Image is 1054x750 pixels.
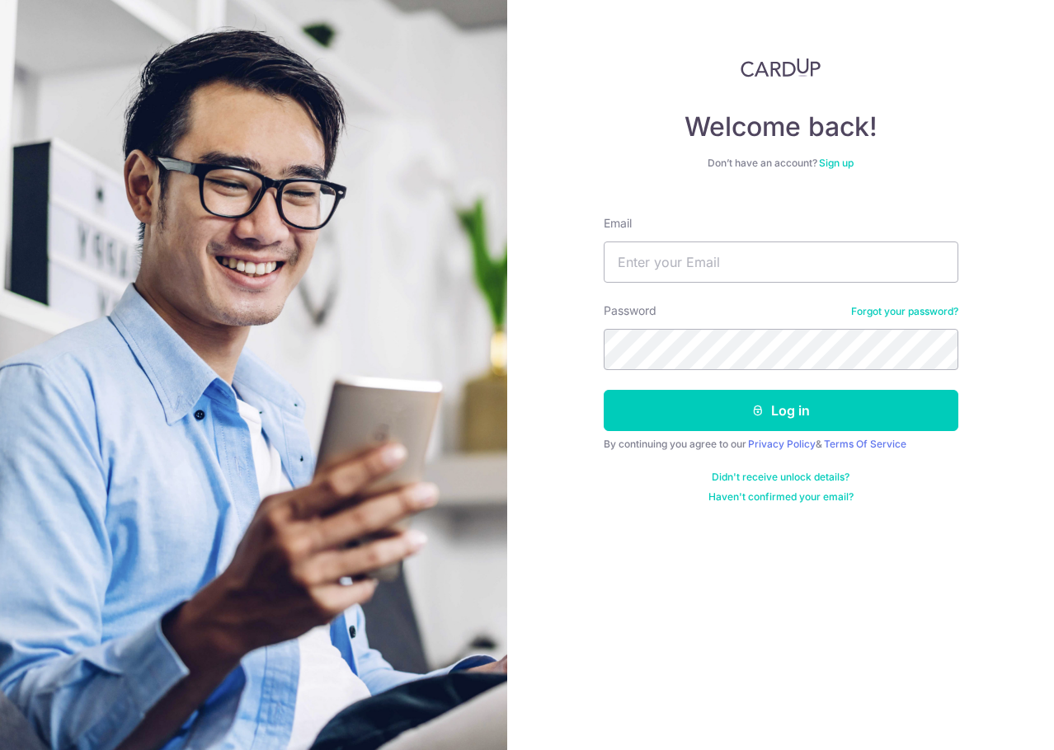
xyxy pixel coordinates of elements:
div: By continuing you agree to our & [604,438,958,451]
a: Sign up [819,157,854,169]
button: Log in [604,390,958,431]
h4: Welcome back! [604,110,958,143]
input: Enter your Email [604,241,958,283]
label: Password [604,302,656,319]
img: CardUp Logo [741,58,821,77]
a: Didn't receive unlock details? [712,471,849,484]
a: Terms Of Service [824,438,906,450]
a: Privacy Policy [748,438,816,450]
a: Forgot your password? [851,305,958,318]
label: Email [604,215,632,232]
div: Don’t have an account? [604,157,958,170]
a: Haven't confirmed your email? [708,490,854,504]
